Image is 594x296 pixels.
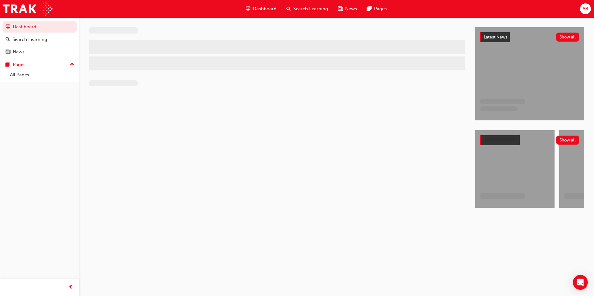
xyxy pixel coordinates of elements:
[2,34,77,45] a: Search Learning
[246,5,250,13] span: guage-icon
[362,2,392,15] a: pages-iconPages
[281,2,333,15] a: search-iconSearch Learning
[484,34,507,40] span: Latest News
[480,32,579,42] a: Latest NewsShow all
[2,20,77,59] button: DashboardSearch LearningNews
[12,36,47,43] div: Search Learning
[6,37,10,43] span: search-icon
[7,70,77,80] a: All Pages
[253,5,276,12] span: Dashboard
[333,2,362,15] a: news-iconNews
[68,284,73,291] span: prev-icon
[556,33,579,42] button: Show all
[480,135,579,145] a: Show all
[13,61,25,68] div: Pages
[583,5,588,12] span: AB
[13,48,25,56] div: News
[241,2,281,15] a: guage-iconDashboard
[573,275,588,290] div: Open Intercom Messenger
[286,5,291,13] span: search-icon
[70,61,74,69] span: up-icon
[6,49,10,55] span: news-icon
[2,21,77,33] a: Dashboard
[580,3,591,14] button: AB
[345,5,357,12] span: News
[6,62,10,68] span: pages-icon
[6,24,10,30] span: guage-icon
[374,5,387,12] span: Pages
[2,59,77,70] button: Pages
[293,5,328,12] span: Search Learning
[367,5,372,13] span: pages-icon
[3,2,53,16] img: Trak
[2,46,77,58] a: News
[556,136,579,145] button: Show all
[338,5,343,13] span: news-icon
